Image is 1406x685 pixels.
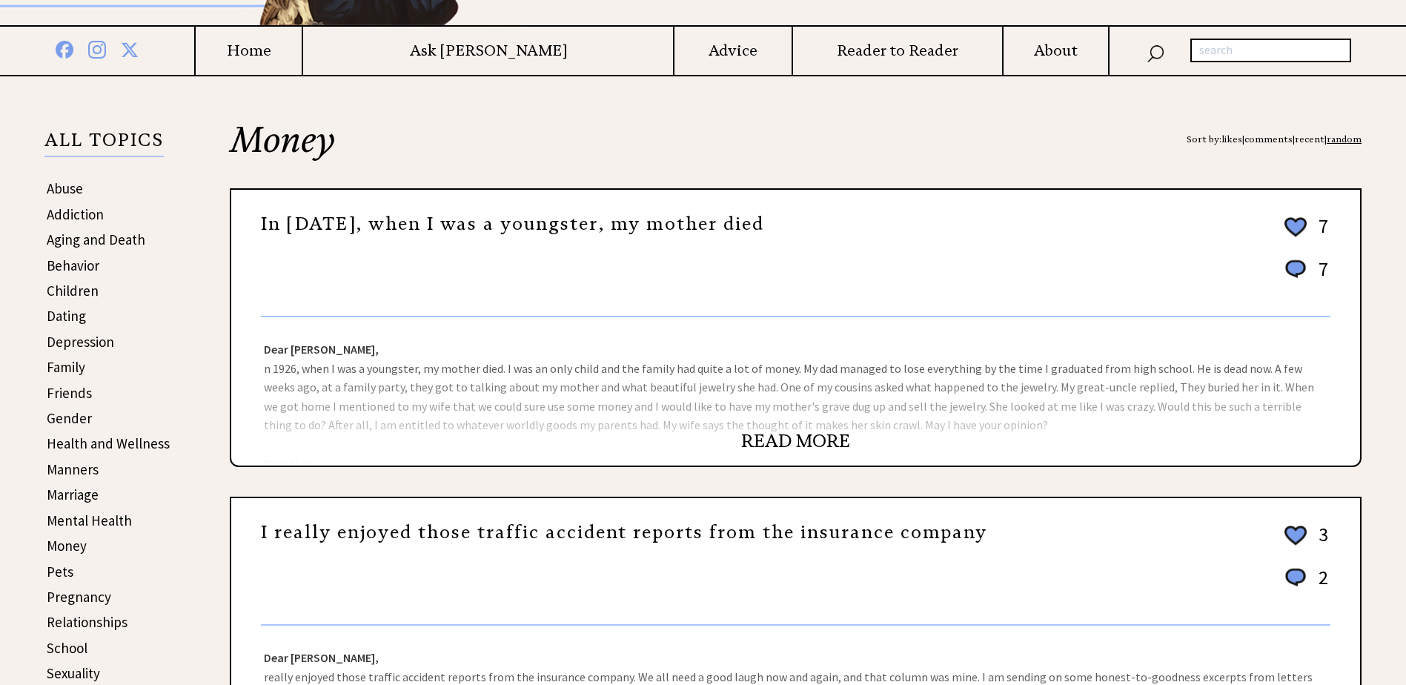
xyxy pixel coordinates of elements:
[47,639,87,657] a: School
[674,42,791,60] a: Advice
[47,537,87,555] a: Money
[47,434,170,452] a: Health and Wellness
[56,38,73,59] img: facebook%20blue.png
[47,613,127,631] a: Relationships
[1147,42,1164,63] img: search_nav.png
[47,205,104,223] a: Addiction
[47,588,111,606] a: Pregnancy
[1282,257,1309,281] img: message_round%201.png
[47,486,99,503] a: Marriage
[793,42,1003,60] a: Reader to Reader
[47,307,86,325] a: Dating
[264,650,379,665] strong: Dear [PERSON_NAME],
[231,317,1360,466] div: n 1926, when I was a youngster, my mother died. I was an only child and the family had quite a lo...
[47,257,99,274] a: Behavior
[44,132,164,157] p: ALL TOPICS
[1190,39,1351,62] input: search
[1311,257,1329,296] td: 7
[47,384,92,402] a: Friends
[1282,523,1309,549] img: heart_outline%202.png
[47,333,114,351] a: Depression
[1221,133,1242,145] a: likes
[47,358,85,376] a: Family
[47,179,83,197] a: Abuse
[1244,133,1293,145] a: comments
[230,122,1362,188] h2: Money
[261,521,987,543] a: I really enjoyed those traffic accident reports from the insurance company
[47,282,99,300] a: Children
[741,430,850,452] a: READ MORE
[47,460,99,478] a: Manners
[1327,133,1362,145] a: random
[47,664,100,682] a: Sexuality
[47,563,73,580] a: Pets
[47,409,92,427] a: Gender
[303,42,673,60] a: Ask [PERSON_NAME]
[1187,122,1362,157] div: Sort by: | | |
[47,231,145,248] a: Aging and Death
[196,42,302,60] a: Home
[264,342,379,357] strong: Dear [PERSON_NAME],
[1311,214,1329,255] td: 7
[1282,214,1309,240] img: heart_outline%202.png
[261,213,764,235] a: In [DATE], when I was a youngster, my mother died
[1311,565,1329,604] td: 2
[1004,42,1108,60] a: About
[47,512,132,529] a: Mental Health
[1295,133,1324,145] a: recent
[1311,522,1329,563] td: 3
[121,39,139,59] img: x%20blue.png
[88,38,106,59] img: instagram%20blue.png
[1282,566,1309,589] img: message_round%201.png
